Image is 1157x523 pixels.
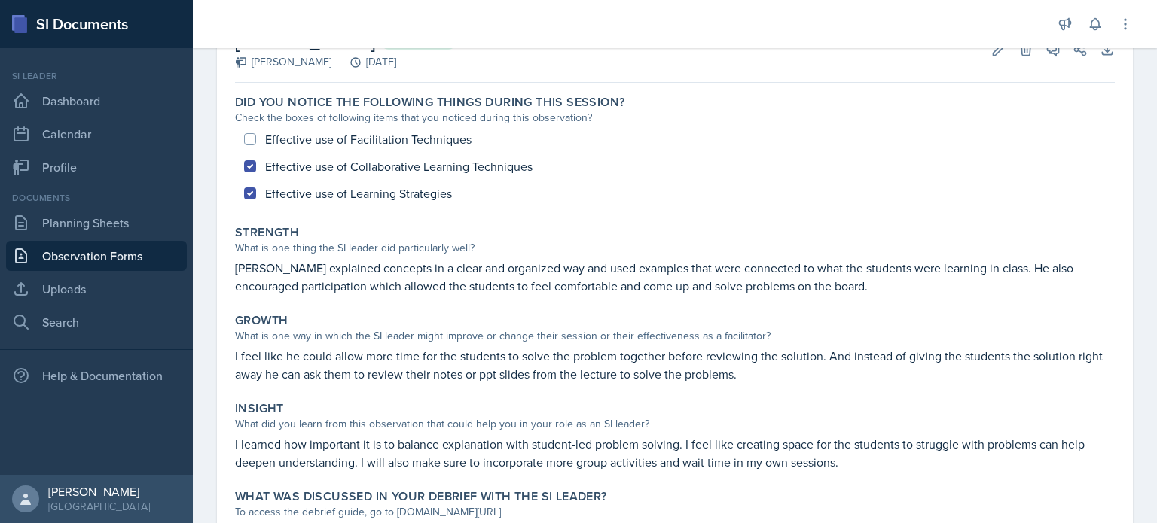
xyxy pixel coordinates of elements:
p: I learned how important it is to balance explanation with student-led problem solving. I feel lik... [235,435,1115,471]
p: I feel like he could allow more time for the students to solve the problem together before review... [235,347,1115,383]
div: To access the debrief guide, go to [DOMAIN_NAME][URL] [235,504,1115,520]
div: [PERSON_NAME] [235,54,331,70]
a: Calendar [6,119,187,149]
div: [PERSON_NAME] [48,484,150,499]
p: [PERSON_NAME] explained concepts in a clear and organized way and used examples that were connect... [235,259,1115,295]
div: Documents [6,191,187,205]
label: Insight [235,401,284,416]
label: What was discussed in your debrief with the SI Leader? [235,489,607,504]
div: What is one thing the SI leader did particularly well? [235,240,1115,256]
div: What is one way in which the SI leader might improve or change their session or their effectivene... [235,328,1115,344]
a: Dashboard [6,86,187,116]
div: Check the boxes of following items that you noticed during this observation? [235,110,1115,126]
label: Strength [235,225,299,240]
div: Si leader [6,69,187,83]
a: Search [6,307,187,337]
label: Growth [235,313,288,328]
div: [GEOGRAPHIC_DATA] [48,499,150,514]
a: Observation Forms [6,241,187,271]
a: Profile [6,152,187,182]
a: Planning Sheets [6,208,187,238]
div: Help & Documentation [6,360,187,391]
div: What did you learn from this observation that could help you in your role as an SI leader? [235,416,1115,432]
div: [DATE] [331,54,396,70]
label: Did you notice the following things during this session? [235,95,624,110]
a: Uploads [6,274,187,304]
